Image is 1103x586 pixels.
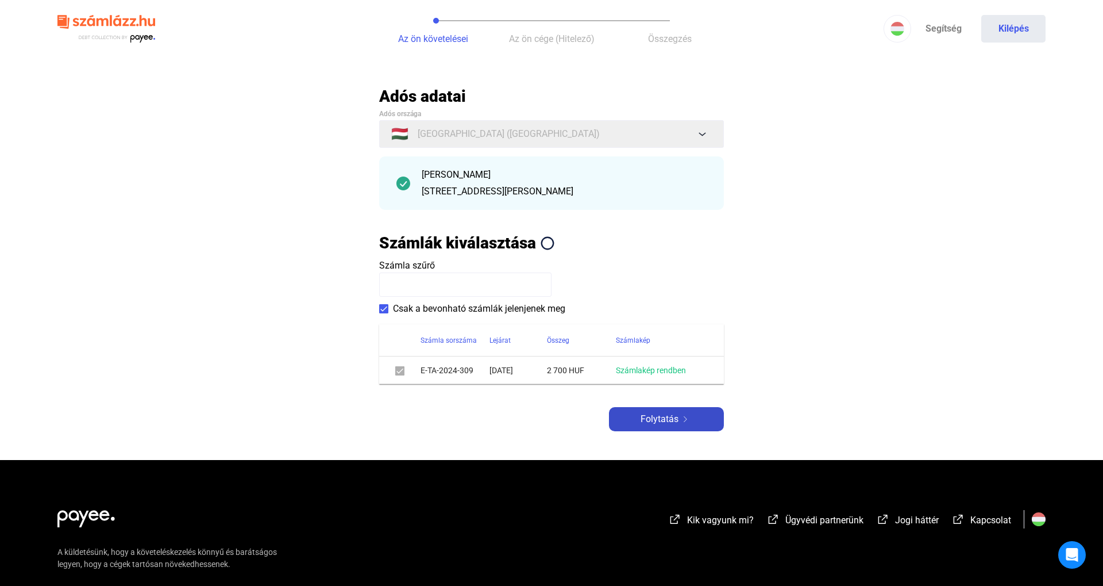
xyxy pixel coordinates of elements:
img: arrow-right-white [678,416,692,422]
a: external-link-whiteKik vagyunk mi? [668,516,754,527]
td: [DATE] [489,357,547,384]
span: Jogi háttér [895,515,939,526]
div: Open Intercom Messenger [1058,541,1086,569]
img: HU [890,22,904,36]
td: E-TA-2024-309 [421,357,489,384]
button: Folytatásarrow-right-white [609,407,724,431]
span: Ügyvédi partnerünk [785,515,863,526]
img: external-link-white [951,514,965,525]
div: Lejárat [489,334,511,347]
span: Az ön cége (Hitelező) [509,33,595,44]
span: Összegzés [648,33,692,44]
span: Az ön követelései [398,33,468,44]
span: Folytatás [641,412,678,426]
a: Számlakép rendben [616,366,686,375]
span: Csak a bevonható számlák jelenjenek meg [393,302,565,316]
button: Kilépés [981,15,1046,43]
div: Számla sorszáma [421,334,477,347]
span: [GEOGRAPHIC_DATA] ([GEOGRAPHIC_DATA]) [418,127,600,141]
div: Összeg [547,334,569,347]
span: 🇭🇺 [391,127,408,141]
button: 🇭🇺[GEOGRAPHIC_DATA] ([GEOGRAPHIC_DATA]) [379,120,724,148]
button: HU [884,15,911,43]
span: Adós országa [379,110,421,118]
div: [STREET_ADDRESS][PERSON_NAME] [422,185,707,198]
a: external-link-whiteKapcsolat [951,516,1011,527]
h2: Adós adatai [379,86,724,106]
a: external-link-whiteJogi háttér [876,516,939,527]
img: external-link-white [876,514,890,525]
div: Számlakép [616,334,710,347]
div: Összeg [547,334,616,347]
div: Számla sorszáma [421,334,489,347]
td: 2 700 HUF [547,357,616,384]
img: external-link-white [766,514,780,525]
span: Kapcsolat [970,515,1011,526]
a: Segítség [911,15,975,43]
div: Számlakép [616,334,650,347]
div: Lejárat [489,334,547,347]
img: white-payee-white-dot.svg [57,504,115,527]
div: [PERSON_NAME] [422,168,707,182]
img: szamlazzhu-logo [57,10,155,48]
span: Számla szűrő [379,260,435,271]
a: external-link-whiteÜgyvédi partnerünk [766,516,863,527]
img: checkmark-darker-green-circle [396,177,410,190]
span: Kik vagyunk mi? [687,515,754,526]
img: external-link-white [668,514,682,525]
img: HU.svg [1032,512,1046,526]
h2: Számlák kiválasztása [379,233,536,253]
